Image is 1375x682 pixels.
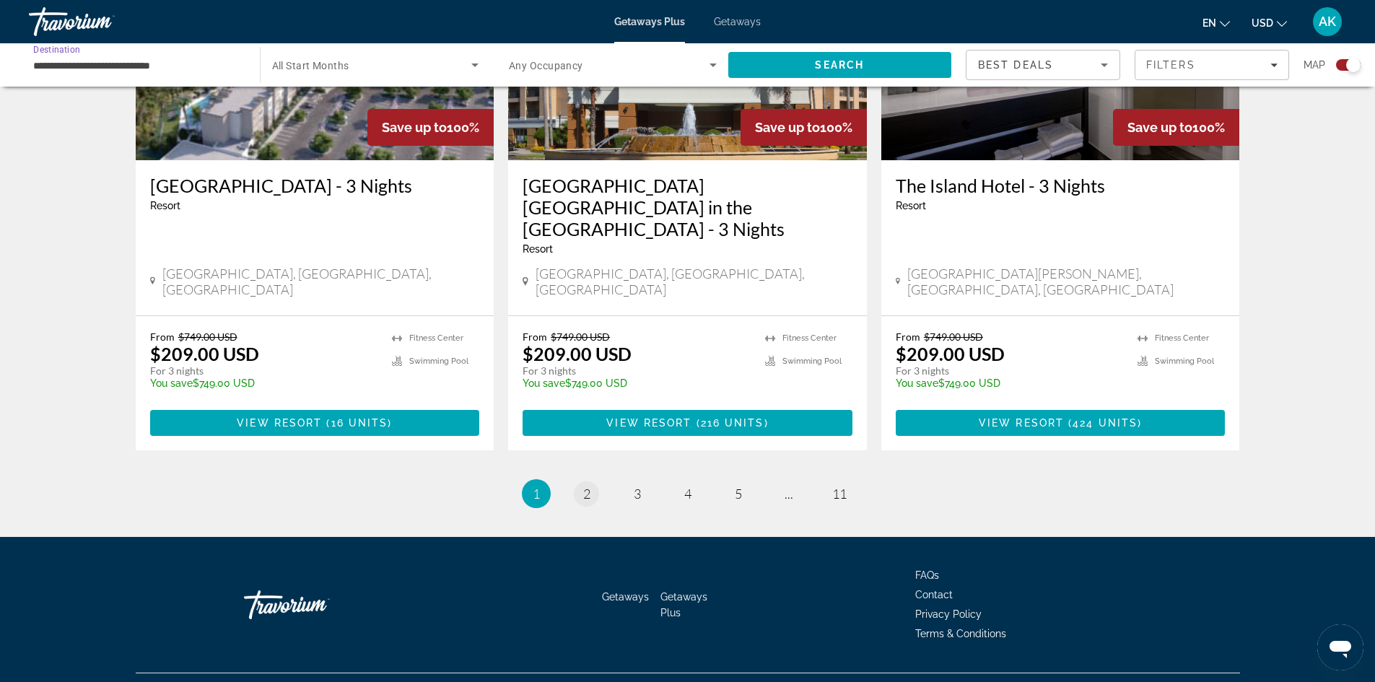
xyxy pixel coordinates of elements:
[896,331,920,343] span: From
[533,486,540,502] span: 1
[782,333,837,343] span: Fitness Center
[691,417,768,429] span: ( )
[551,331,610,343] span: $749.00 USD
[896,175,1226,196] a: The Island Hotel - 3 Nights
[602,591,649,603] a: Getaways
[1127,120,1192,135] span: Save up to
[322,417,392,429] span: ( )
[150,377,378,389] p: $749.00 USD
[978,59,1053,71] span: Best Deals
[896,410,1226,436] button: View Resort(424 units)
[896,343,1005,364] p: $209.00 USD
[1317,624,1363,670] iframe: Кнопка запуска окна обмена сообщениями
[832,486,847,502] span: 11
[1202,12,1230,33] button: Change language
[272,60,349,71] span: All Start Months
[1146,59,1195,71] span: Filters
[1155,357,1214,366] span: Swimming Pool
[915,608,982,620] a: Privacy Policy
[536,266,852,297] span: [GEOGRAPHIC_DATA], [GEOGRAPHIC_DATA], [GEOGRAPHIC_DATA]
[150,200,180,211] span: Resort
[409,333,463,343] span: Fitness Center
[907,266,1225,297] span: [GEOGRAPHIC_DATA][PERSON_NAME], [GEOGRAPHIC_DATA], [GEOGRAPHIC_DATA]
[896,377,938,389] span: You save
[728,52,952,78] button: Search
[523,243,553,255] span: Resort
[1135,50,1289,80] button: Filters
[523,377,565,389] span: You save
[741,109,867,146] div: 100%
[523,331,547,343] span: From
[1304,55,1325,75] span: Map
[1252,12,1287,33] button: Change currency
[896,364,1124,377] p: For 3 nights
[237,417,322,429] span: View Resort
[815,59,864,71] span: Search
[244,583,388,626] a: Go Home
[162,266,479,297] span: [GEOGRAPHIC_DATA], [GEOGRAPHIC_DATA], [GEOGRAPHIC_DATA]
[924,331,983,343] span: $749.00 USD
[701,417,764,429] span: 216 units
[614,16,685,27] a: Getaways Plus
[979,417,1064,429] span: View Resort
[150,175,480,196] a: [GEOGRAPHIC_DATA] - 3 Nights
[382,120,447,135] span: Save up to
[1155,333,1209,343] span: Fitness Center
[896,377,1124,389] p: $749.00 USD
[785,486,793,502] span: ...
[735,486,742,502] span: 5
[150,364,378,377] p: For 3 nights
[634,486,641,502] span: 3
[1113,109,1239,146] div: 100%
[1252,17,1273,29] span: USD
[915,569,939,581] a: FAQs
[1064,417,1142,429] span: ( )
[523,410,852,436] button: View Resort(216 units)
[714,16,761,27] a: Getaways
[331,417,388,429] span: 16 units
[150,331,175,343] span: From
[755,120,820,135] span: Save up to
[33,57,241,74] input: Select destination
[978,56,1108,74] mat-select: Sort by
[1073,417,1138,429] span: 424 units
[33,44,80,54] span: Destination
[684,486,691,502] span: 4
[523,364,751,377] p: For 3 nights
[583,486,590,502] span: 2
[1319,14,1336,29] span: AK
[660,591,707,618] a: Getaways Plus
[1202,17,1216,29] span: en
[178,331,237,343] span: $749.00 USD
[150,377,193,389] span: You save
[409,357,468,366] span: Swimming Pool
[915,628,1006,639] a: Terms & Conditions
[523,377,751,389] p: $749.00 USD
[915,589,953,600] a: Contact
[523,343,632,364] p: $209.00 USD
[509,60,583,71] span: Any Occupancy
[896,200,926,211] span: Resort
[136,479,1240,508] nav: Pagination
[1309,6,1346,37] button: User Menu
[606,417,691,429] span: View Resort
[29,3,173,40] a: Travorium
[523,175,852,240] a: [GEOGRAPHIC_DATA] [GEOGRAPHIC_DATA] in the [GEOGRAPHIC_DATA] - 3 Nights
[150,410,480,436] button: View Resort(16 units)
[367,109,494,146] div: 100%
[782,357,842,366] span: Swimming Pool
